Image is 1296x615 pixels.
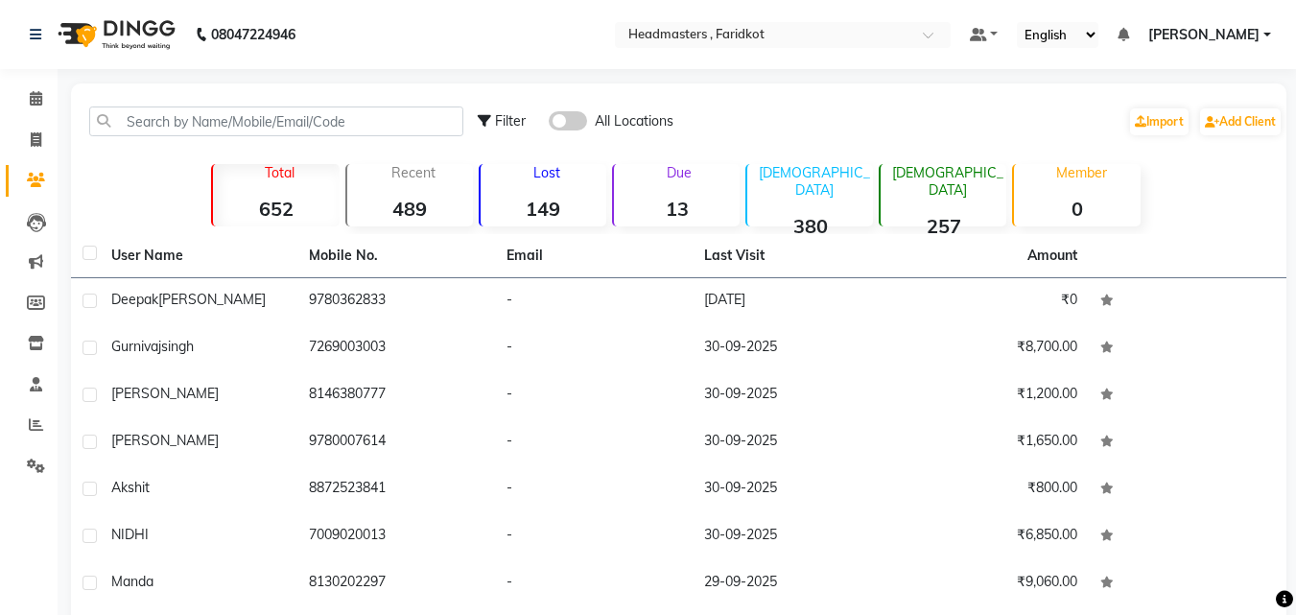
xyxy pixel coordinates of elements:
[1130,108,1189,135] a: Import
[495,278,693,325] td: -
[297,419,495,466] td: 9780007614
[161,338,194,355] span: singh
[347,197,473,221] strong: 489
[221,164,339,181] p: Total
[495,513,693,560] td: -
[891,419,1089,466] td: ₹1,650.00
[297,466,495,513] td: 8872523841
[891,372,1089,419] td: ₹1,200.00
[297,560,495,607] td: 8130202297
[495,466,693,513] td: -
[747,214,873,238] strong: 380
[618,164,740,181] p: Due
[495,419,693,466] td: -
[693,234,890,278] th: Last Visit
[111,479,150,496] span: Akshit
[111,291,158,308] span: Deepak
[111,573,153,590] span: Manda
[755,164,873,199] p: [DEMOGRAPHIC_DATA]
[111,338,161,355] span: Gurnivaj
[693,419,890,466] td: 30-09-2025
[297,372,495,419] td: 8146380777
[888,164,1006,199] p: [DEMOGRAPHIC_DATA]
[693,466,890,513] td: 30-09-2025
[297,278,495,325] td: 9780362833
[297,513,495,560] td: 7009020013
[693,513,890,560] td: 30-09-2025
[1014,197,1140,221] strong: 0
[595,111,673,131] span: All Locations
[693,278,890,325] td: [DATE]
[297,325,495,372] td: 7269003003
[1016,234,1089,277] th: Amount
[100,234,297,278] th: User Name
[111,432,219,449] span: [PERSON_NAME]
[891,325,1089,372] td: ₹8,700.00
[891,513,1089,560] td: ₹6,850.00
[1200,108,1281,135] a: Add Client
[297,234,495,278] th: Mobile No.
[211,8,295,61] b: 08047224946
[614,197,740,221] strong: 13
[355,164,473,181] p: Recent
[891,466,1089,513] td: ₹800.00
[49,8,180,61] img: logo
[693,560,890,607] td: 29-09-2025
[158,291,266,308] span: [PERSON_NAME]
[693,325,890,372] td: 30-09-2025
[111,385,219,402] span: [PERSON_NAME]
[693,372,890,419] td: 30-09-2025
[488,164,606,181] p: Lost
[495,560,693,607] td: -
[495,234,693,278] th: Email
[495,112,526,130] span: Filter
[481,197,606,221] strong: 149
[1022,164,1140,181] p: Member
[891,278,1089,325] td: ₹0
[495,325,693,372] td: -
[89,106,463,136] input: Search by Name/Mobile/Email/Code
[495,372,693,419] td: -
[1148,25,1260,45] span: [PERSON_NAME]
[111,526,149,543] span: NIDHI
[213,197,339,221] strong: 652
[891,560,1089,607] td: ₹9,060.00
[881,214,1006,238] strong: 257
